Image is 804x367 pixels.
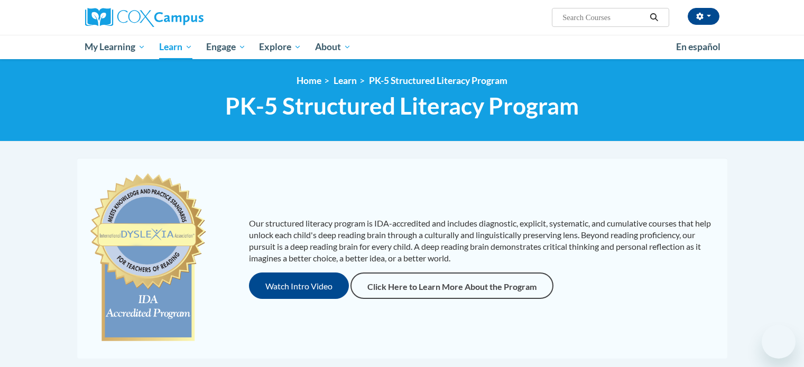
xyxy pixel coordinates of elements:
[85,8,204,27] img: Cox Campus
[688,8,719,25] button: Account Settings
[297,75,321,86] a: Home
[350,272,553,299] a: Click Here to Learn More About the Program
[669,36,727,58] a: En español
[88,168,209,348] img: c477cda6-e343-453b-bfce-d6f9e9818e1c.png
[369,75,507,86] a: PK-5 Structured Literacy Program
[259,41,301,53] span: Explore
[252,35,308,59] a: Explore
[646,11,662,24] button: Search
[315,41,351,53] span: About
[308,35,358,59] a: About
[334,75,357,86] a: Learn
[199,35,253,59] a: Engage
[85,41,145,53] span: My Learning
[561,11,646,24] input: Search Courses
[225,92,579,120] span: PK-5 Structured Literacy Program
[85,8,286,27] a: Cox Campus
[249,218,717,264] p: Our structured literacy program is IDA-accredited and includes diagnostic, explicit, systematic, ...
[762,325,796,359] iframe: Button to launch messaging window
[152,35,199,59] a: Learn
[69,35,735,59] div: Main menu
[676,41,720,52] span: En español
[159,41,192,53] span: Learn
[78,35,153,59] a: My Learning
[206,41,246,53] span: Engage
[249,272,349,299] button: Watch Intro Video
